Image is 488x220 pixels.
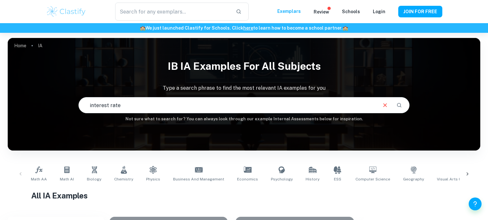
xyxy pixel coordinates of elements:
[87,176,101,182] span: Biology
[314,8,329,15] p: Review
[379,99,391,111] button: Clear
[373,9,385,14] a: Login
[237,176,258,182] span: Economics
[8,84,480,92] p: Type a search phrase to find the most relevant IA examples for you
[60,176,74,182] span: Math AI
[8,56,480,77] h1: IB IA examples for all subjects
[342,9,360,14] a: Schools
[343,25,348,31] span: 🏫
[355,176,390,182] span: Computer Science
[31,190,456,201] h1: All IA Examples
[38,42,42,49] p: IA
[277,8,301,15] p: Exemplars
[398,6,442,17] button: JOIN FOR FREE
[114,176,133,182] span: Chemistry
[14,41,26,50] a: Home
[306,176,319,182] span: History
[1,24,487,32] h6: We just launched Clastify for Schools. Click to learn how to become a school partner.
[469,197,482,210] button: Help and Feedback
[79,96,376,114] input: E.g. player arrangements, enthalpy of combustion, analysis of a big city...
[271,176,293,182] span: Psychology
[115,3,230,21] input: Search for any exemplars...
[146,176,160,182] span: Physics
[46,5,87,18] img: Clastify logo
[8,116,480,122] h6: Not sure what to search for? You can always look through our example Internal Assessments below f...
[403,176,424,182] span: Geography
[243,25,253,31] a: here
[334,176,341,182] span: ESS
[173,176,224,182] span: Business and Management
[394,100,405,111] button: Search
[140,25,145,31] span: 🏫
[31,176,47,182] span: Math AA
